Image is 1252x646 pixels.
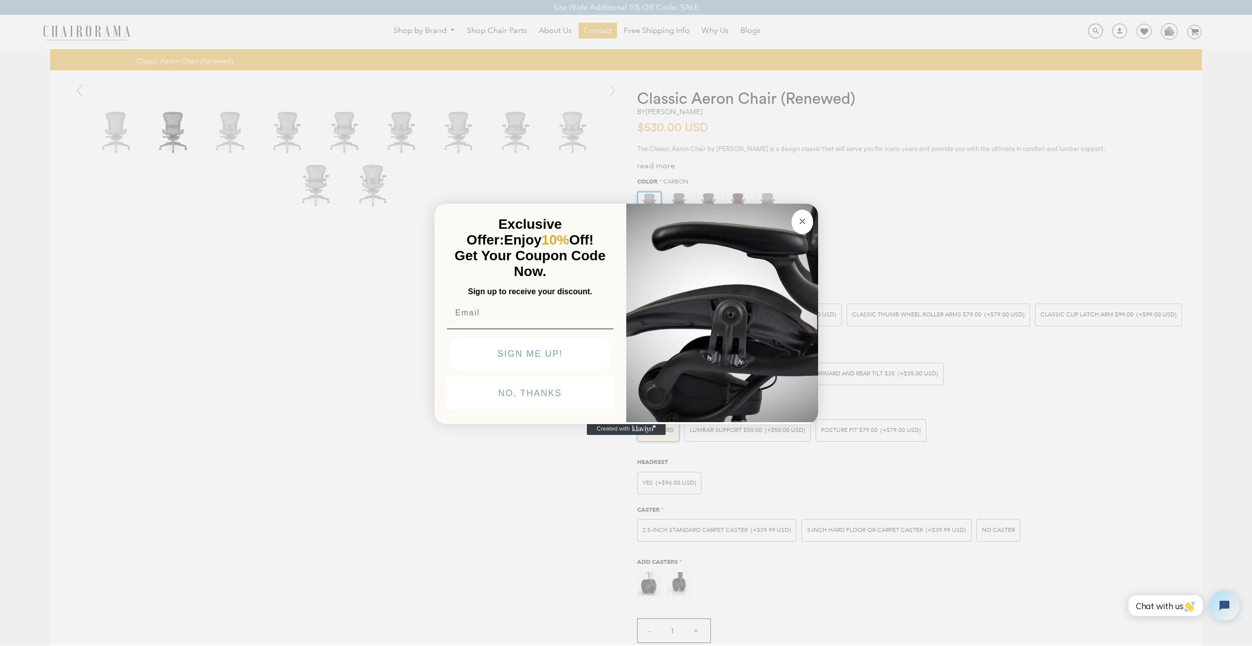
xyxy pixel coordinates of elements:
[466,216,562,247] span: Exclusive Offer:
[1121,583,1248,629] iframe: Tidio Chat
[542,232,569,247] span: 10%
[447,303,613,323] input: Email
[504,232,594,247] span: Enjoy Off!
[447,377,613,409] button: NO, THANKS
[792,210,813,234] button: Close dialog
[587,423,666,435] a: Created with Klaviyo - opens in a new tab
[455,248,606,279] span: Get Your Coupon Code Now.
[626,202,818,422] img: 92d77583-a095-41f6-84e7-858462e0427a.jpeg
[468,287,592,296] span: Sign up to receive your discount.
[449,338,611,370] button: SIGN ME UP!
